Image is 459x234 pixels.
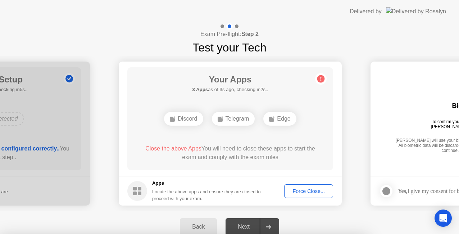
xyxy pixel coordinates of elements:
h1: Test your Tech [192,39,267,56]
h1: Your Apps [192,73,268,86]
b: Step 2 [241,31,259,37]
div: Force Close... [287,188,331,194]
span: Close the above Apps [145,145,201,152]
h5: Apps [152,180,261,187]
div: You will need to close these apps to start the exam and comply with the exam rules [138,144,323,162]
b: 3 Apps [192,87,208,92]
div: Locate the above apps and ensure they are closed to proceed with your exam. [152,188,261,202]
div: Open Intercom Messenger [435,210,452,227]
div: Telegram [212,112,255,126]
div: Edge [263,112,296,126]
h4: Exam Pre-flight: [200,30,259,39]
img: Delivered by Rosalyn [386,7,446,15]
h5: as of 3s ago, checking in2s.. [192,86,268,93]
div: Next [228,224,260,230]
div: Back [182,224,215,230]
div: Delivered by [350,7,382,16]
div: Discord [164,112,203,126]
strong: Yes, [398,188,407,194]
